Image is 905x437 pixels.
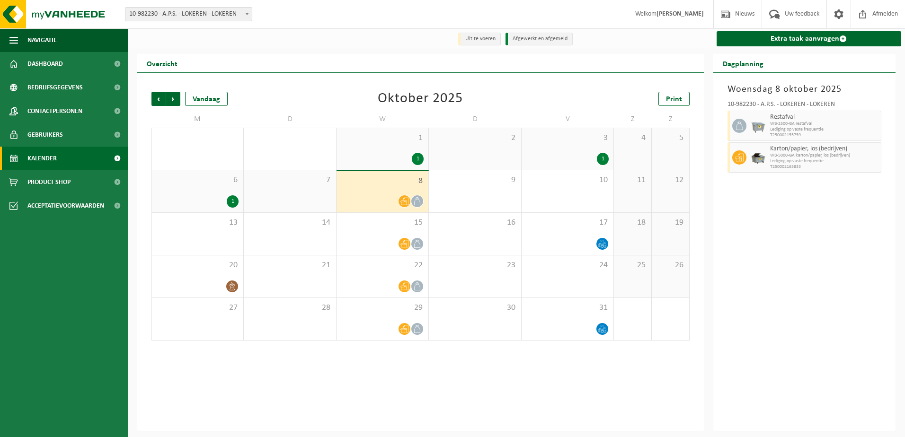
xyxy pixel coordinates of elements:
[151,111,244,128] td: M
[434,260,516,271] span: 23
[412,153,424,165] div: 1
[619,175,647,185] span: 11
[434,133,516,143] span: 2
[506,33,573,45] li: Afgewerkt en afgemeld
[337,111,429,128] td: W
[526,260,609,271] span: 24
[770,121,879,127] span: WB-2500-GA restafval
[619,260,647,271] span: 25
[526,218,609,228] span: 17
[728,82,882,96] h3: Woensdag 8 oktober 2025
[27,52,63,76] span: Dashboard
[657,10,704,17] strong: [PERSON_NAME]
[666,96,682,103] span: Print
[157,260,239,271] span: 20
[526,303,609,313] span: 31
[657,133,684,143] span: 5
[434,175,516,185] span: 9
[248,175,331,185] span: 7
[770,153,879,158] span: WB-5000-GA karton/papier, los (bedrijven)
[652,111,690,128] td: Z
[597,153,609,165] div: 1
[27,194,104,218] span: Acceptatievoorwaarden
[248,218,331,228] span: 14
[713,54,773,72] h2: Dagplanning
[770,164,879,170] span: T250002163833
[526,133,609,143] span: 3
[770,158,879,164] span: Lediging op vaste frequentie
[434,303,516,313] span: 30
[341,176,424,186] span: 8
[27,28,57,52] span: Navigatie
[522,111,614,128] td: V
[137,54,187,72] h2: Overzicht
[248,260,331,271] span: 21
[657,218,684,228] span: 19
[526,175,609,185] span: 10
[157,303,239,313] span: 27
[614,111,652,128] td: Z
[166,92,180,106] span: Volgende
[657,260,684,271] span: 26
[27,170,71,194] span: Product Shop
[341,218,424,228] span: 15
[125,7,252,21] span: 10-982230 - A.P.S. - LOKEREN - LOKEREN
[658,92,690,106] a: Print
[157,218,239,228] span: 13
[341,303,424,313] span: 29
[27,147,57,170] span: Kalender
[717,31,902,46] a: Extra taak aanvragen
[27,99,82,123] span: Contactpersonen
[244,111,336,128] td: D
[751,119,765,133] img: WB-2500-GAL-GY-01
[185,92,228,106] div: Vandaag
[619,133,647,143] span: 4
[770,145,879,153] span: Karton/papier, los (bedrijven)
[728,101,882,111] div: 10-982230 - A.P.S. - LOKEREN - LOKEREN
[657,175,684,185] span: 12
[458,33,501,45] li: Uit te voeren
[151,92,166,106] span: Vorige
[751,150,765,165] img: WB-5000-GAL-GY-01
[341,133,424,143] span: 1
[27,123,63,147] span: Gebruikers
[248,303,331,313] span: 28
[429,111,521,128] td: D
[770,114,879,121] span: Restafval
[27,76,83,99] span: Bedrijfsgegevens
[770,132,879,138] span: T250002155759
[378,92,463,106] div: Oktober 2025
[157,175,239,185] span: 6
[227,195,239,208] div: 1
[619,218,647,228] span: 18
[125,8,252,21] span: 10-982230 - A.P.S. - LOKEREN - LOKEREN
[770,127,879,132] span: Lediging op vaste frequentie
[434,218,516,228] span: 16
[341,260,424,271] span: 22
